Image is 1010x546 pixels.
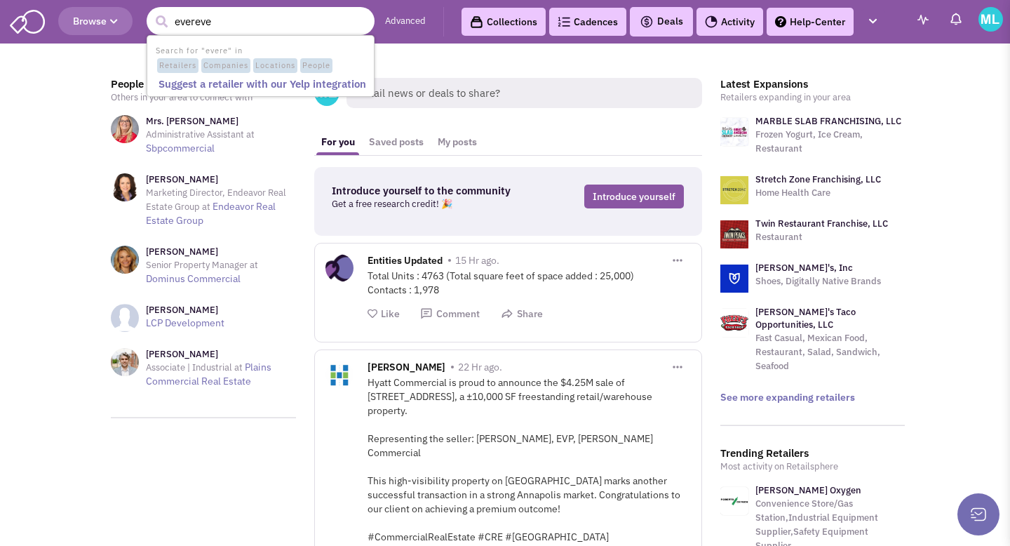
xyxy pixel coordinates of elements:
[720,460,905,474] p: Most activity on Retailsphere
[720,391,855,404] a: See more expanding retailers
[755,484,861,496] a: [PERSON_NAME] Oxygen
[332,185,530,197] h3: Introduce yourself to the community
[368,307,400,321] button: Like
[755,230,888,244] p: Restaurant
[462,8,546,36] a: Collections
[146,173,296,186] h3: [PERSON_NAME]
[755,274,881,288] p: Shoes, Digitally Native Brands
[549,8,626,36] a: Cadences
[458,361,502,373] span: 22 Hr ago.
[146,142,215,154] a: Sbpcommercial
[720,78,905,91] h3: Latest Expansions
[146,246,296,258] h3: [PERSON_NAME]
[10,7,45,34] img: SmartAdmin
[755,218,888,229] a: Twin Restaurant Franchise, LLC
[146,272,241,285] a: Dominus Commercial
[720,265,748,293] img: logo
[720,309,748,337] img: logo
[253,58,297,74] span: Locations
[696,8,763,36] a: Activity
[146,304,224,317] h3: [PERSON_NAME]
[978,7,1003,32] img: Michael Lamar
[385,15,426,28] a: Advanced
[755,331,905,373] p: Fast Casual, Mexican Food, Restaurant, Salad, Sandwich, Seafood
[157,58,198,74] span: Retailers
[146,200,276,227] a: Endeavor Real Estate Group
[755,128,905,156] p: Frozen Yogurt, Ice Cream, Restaurant
[314,129,362,155] a: For you
[146,259,258,271] span: Senior Property Manager at
[368,361,445,377] span: [PERSON_NAME]
[720,220,748,248] img: logo
[147,7,375,35] input: Search
[755,115,901,127] a: MARBLE SLAB FRANCHISING, LLC
[720,91,905,105] p: Retailers expanding in your area
[146,361,271,387] a: Plains Commercial Real Estate
[720,447,905,460] h3: Trending Retailers
[720,487,748,515] img: www.robertsoxygen.com
[635,13,687,31] button: Deals
[470,15,483,29] img: icon-collection-lavender-black.svg
[201,58,250,74] span: Companies
[73,15,118,27] span: Browse
[420,307,480,321] button: Comment
[640,15,683,27] span: Deals
[111,78,296,91] h3: People you may know
[146,115,296,128] h3: Mrs. [PERSON_NAME]
[111,91,296,105] p: Others in your area to connect with
[152,75,372,94] a: Suggest a retailer with our Yelp integration
[775,16,786,27] img: help.png
[362,129,431,155] a: Saved posts
[146,348,296,361] h3: [PERSON_NAME]
[755,173,881,185] a: Stretch Zone Franchising, LLC
[300,58,332,74] span: People
[346,78,702,108] span: Retail news or deals to share?
[149,42,372,74] li: Search for "evere" in
[146,128,255,140] span: Administrative Assistant at
[720,176,748,204] img: logo
[755,306,856,331] a: [PERSON_NAME]'s Taco Opportunities, LLC
[455,254,499,267] span: 15 Hr ago.
[58,7,133,35] button: Browse
[767,8,854,36] a: Help-Center
[368,269,691,297] div: Total Units : 4763 (Total square feet of space added : 25,000) Contacts : 1,978
[111,304,139,332] img: NoImageAvailable1.jpg
[146,317,224,329] a: LCP Development
[431,129,484,155] a: My posts
[640,13,654,30] img: icon-deals.svg
[146,361,243,373] span: Associate | Industrial at
[558,17,570,27] img: Cadences_logo.png
[159,77,366,91] b: Suggest a retailer with our Yelp integration
[755,186,881,200] p: Home Health Care
[368,254,443,270] span: Entities Updated
[584,185,684,208] a: Introduce yourself
[705,15,718,28] img: Activity.png
[332,197,530,211] p: Get a free research credit! 🎉
[755,262,853,274] a: [PERSON_NAME]'s, Inc
[501,307,543,321] button: Share
[381,307,400,320] span: Like
[720,118,748,146] img: logo
[146,187,286,213] span: Marketing Director, Endeavor Real Estate Group at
